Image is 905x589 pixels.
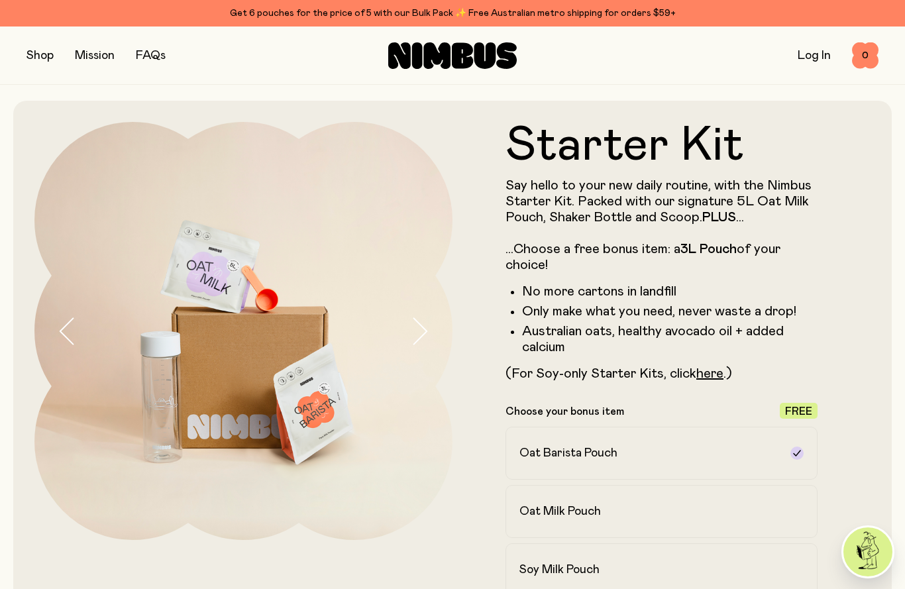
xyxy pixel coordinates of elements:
[843,527,892,576] img: agent
[702,211,736,224] strong: PLUS
[519,562,600,578] h2: Soy Milk Pouch
[75,50,115,62] a: Mission
[522,284,818,299] li: No more cartons in landfill
[785,406,812,417] span: Free
[852,42,878,69] button: 0
[136,50,166,62] a: FAQs
[696,367,723,380] a: here
[519,445,617,461] h2: Oat Barista Pouch
[700,242,737,256] strong: Pouch
[519,504,601,519] h2: Oat Milk Pouch
[522,303,818,319] li: Only make what you need, never waste a drop!
[680,242,696,256] strong: 3L
[798,50,831,62] a: Log In
[522,323,818,355] li: Australian oats, healthy avocado oil + added calcium
[506,178,818,273] p: Say hello to your new daily routine, with the Nimbus Starter Kit. Packed with our signature 5L Oa...
[506,405,624,418] p: Choose your bonus item
[506,366,818,382] p: (For Soy-only Starter Kits, click .)
[27,5,878,21] div: Get 6 pouches for the price of 5 with our Bulk Pack ✨ Free Australian metro shipping for orders $59+
[506,122,818,170] h1: Starter Kit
